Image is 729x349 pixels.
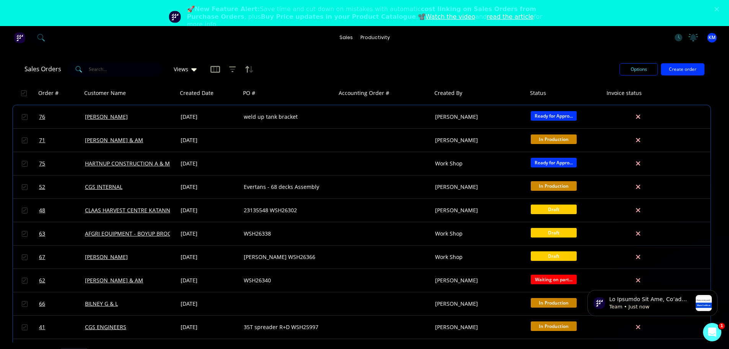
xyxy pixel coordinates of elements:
[714,7,722,11] div: Close
[435,113,520,121] div: [PERSON_NAME]
[39,269,85,292] a: 62
[181,277,238,284] div: [DATE]
[531,111,577,121] span: Ready for Appro...
[39,160,45,167] span: 75
[181,300,238,308] div: [DATE]
[434,89,462,97] div: Created By
[244,323,329,331] div: 35T spreader R+D WSH25997
[181,230,238,238] div: [DATE]
[169,11,181,23] img: Profile image for Team
[39,316,85,339] a: 41
[531,158,577,167] span: Ready for Appro...
[39,129,85,152] a: 71
[243,89,255,97] div: PO #
[435,183,520,191] div: [PERSON_NAME]
[181,160,238,167] div: [DATE]
[435,253,520,261] div: Work Shop
[39,300,45,308] span: 66
[85,300,118,307] a: BILNEY G & L
[39,230,45,238] span: 63
[85,113,128,120] a: [PERSON_NAME]
[719,323,725,329] span: 1
[39,323,45,331] span: 41
[85,230,175,237] a: AFGRI EQUIPMENT - BOYUP BROOK
[703,323,721,341] iframe: Intercom live chat
[39,253,45,261] span: 67
[39,222,85,245] a: 63
[85,253,128,261] a: [PERSON_NAME]
[187,5,536,20] b: cost linking on Sales Orders from Purchase Orders
[435,300,520,308] div: [PERSON_NAME]
[576,275,729,328] iframe: Intercom notifications message
[487,13,534,20] a: read the article
[85,277,143,284] a: [PERSON_NAME] & AM
[531,134,577,144] span: In Production
[181,136,238,144] div: [DATE]
[181,113,238,121] div: [DATE]
[531,205,577,214] span: Draft
[620,63,658,75] button: Options
[39,292,85,315] a: 66
[531,181,577,191] span: In Production
[85,136,143,144] a: [PERSON_NAME] & AM
[426,13,475,20] a: Watch the video
[530,89,546,97] div: Status
[195,5,260,13] b: New Feature Alert:
[435,206,520,214] div: [PERSON_NAME]
[39,175,85,198] a: 52
[181,323,238,331] div: [DATE]
[244,253,329,261] div: [PERSON_NAME] WSH26366
[180,89,214,97] div: Created Date
[339,89,389,97] div: Accounting Order #
[708,34,716,41] span: KM
[244,183,329,191] div: Evertans - 68 decks Assembly
[181,253,238,261] div: [DATE]
[84,89,126,97] div: Customer Name
[244,113,329,121] div: weld up tank bracket
[181,206,238,214] div: [DATE]
[661,63,705,75] button: Create order
[85,206,180,214] a: CLAAS HARVEST CENTRE KATANNING
[357,32,394,43] div: productivity
[85,183,122,190] a: CGS INTERNAL
[435,277,520,284] div: [PERSON_NAME]
[336,32,357,43] div: sales
[39,105,85,128] a: 76
[607,89,642,97] div: Invoice status
[435,136,520,144] div: [PERSON_NAME]
[435,230,520,238] div: Work Shop
[39,183,45,191] span: 52
[435,323,520,331] div: [PERSON_NAME]
[89,62,163,77] input: Search...
[531,251,577,261] span: Draft
[39,277,45,284] span: 62
[244,277,329,284] div: WSH26340
[39,199,85,222] a: 48
[435,160,520,167] div: Work Shop
[531,228,577,238] span: Draft
[39,206,45,214] span: 48
[244,206,329,214] div: 23135548 WSH26302
[39,246,85,269] a: 67
[244,230,329,238] div: WSH26338
[181,183,238,191] div: [DATE]
[39,152,85,175] a: 75
[85,160,170,167] a: HARTNUP CONSTRUCTION A & M
[14,32,25,43] img: Factory
[39,136,45,144] span: 71
[24,66,61,73] h1: Sales Orders
[174,65,188,73] span: Views
[261,13,416,20] b: Buy Price updates in your Product Catalogue
[85,323,126,331] a: CGS ENGINEERS
[39,113,45,121] span: 76
[531,321,577,331] span: In Production
[531,298,577,308] span: In Production
[187,5,548,28] div: 🚀 Save time and cut down on mistakes with automatic , plus .📽️ and for more info.
[38,89,59,97] div: Order #
[531,275,577,284] span: Waiting on part...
